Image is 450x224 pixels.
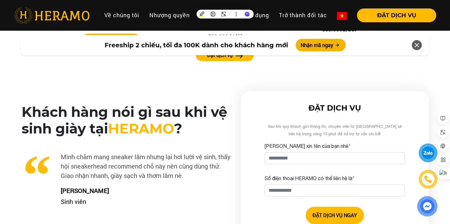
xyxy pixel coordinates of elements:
span: Sau khi quý khách gửi thông tin, chuyên viên từ [GEOGRAPHIC_DATA] sẽ liên hệ trong vòng 15 phút đ... [268,124,402,136]
p: Sinh viên [56,197,231,206]
a: phone-icon [420,171,437,188]
a: Tuyển dụng [232,8,274,22]
label: [PERSON_NAME] xin tên của bạn nhé [265,142,351,150]
span: HERAMO [108,120,174,137]
a: Nhượng quyền [144,8,195,22]
label: Số điện thoại HERAMO có thể liên hệ là [265,175,354,182]
button: ĐẶT DỊCH VỤ NGAY [306,207,364,224]
a: ĐẶT DỊCH VỤ [352,13,436,18]
h2: Khách hàng nói gì sau khi vệ sinh giày tại ? [22,104,231,137]
img: phone-icon [425,176,432,183]
button: Nhận mã ngay [296,39,346,51]
img: vn-flag.png [337,12,347,20]
a: Trở thành đối tác [274,8,332,22]
p: Mình chăm mang sneaker lắm nhưng lại hơi lười vệ sinh, thấy hội sneakerhead recommend chỗ này nên... [22,152,231,180]
span: Freeship 2 chiều, tối đa 100K dành cho khách hàng mới [105,40,288,50]
a: Về chúng tôi [99,8,144,22]
p: [PERSON_NAME] [56,186,231,195]
img: heramo-logo.png [14,7,90,23]
button: ĐẶT DỊCH VỤ [357,8,436,22]
h3: ĐẶT DỊCH VỤ [265,104,405,113]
